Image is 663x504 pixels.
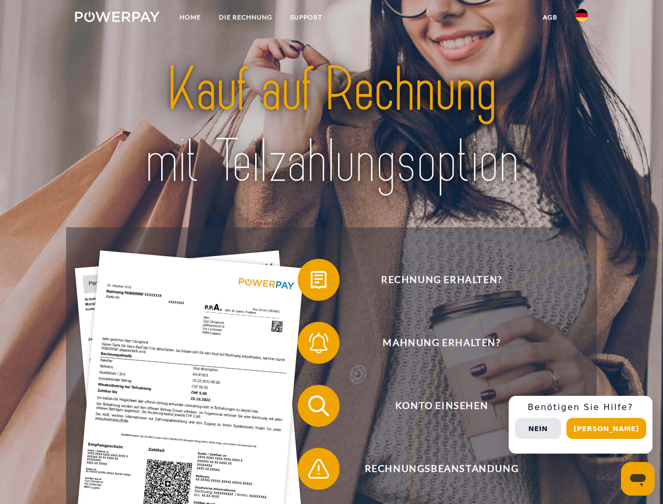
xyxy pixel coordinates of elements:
a: SUPPORT [281,8,331,27]
img: qb_warning.svg [306,456,332,482]
span: Mahnung erhalten? [313,322,570,364]
button: Mahnung erhalten? [298,322,571,364]
iframe: Schaltfläche zum Öffnen des Messaging-Fensters [621,462,655,496]
button: Konto einsehen [298,385,571,427]
h3: Benötigen Sie Hilfe? [515,402,646,413]
div: Schnellhilfe [509,396,653,454]
img: qb_bill.svg [306,267,332,293]
img: qb_bell.svg [306,330,332,356]
span: Rechnungsbeanstandung [313,448,570,490]
span: Rechnung erhalten? [313,259,570,301]
button: Rechnung erhalten? [298,259,571,301]
button: [PERSON_NAME] [566,418,646,439]
button: Nein [515,418,561,439]
span: Konto einsehen [313,385,570,427]
img: de [575,9,588,22]
button: Rechnungsbeanstandung [298,448,571,490]
a: agb [534,8,566,27]
img: logo-powerpay-white.svg [75,12,160,22]
img: qb_search.svg [306,393,332,419]
a: DIE RECHNUNG [210,8,281,27]
img: title-powerpay_de.svg [100,50,563,201]
a: Home [171,8,210,27]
